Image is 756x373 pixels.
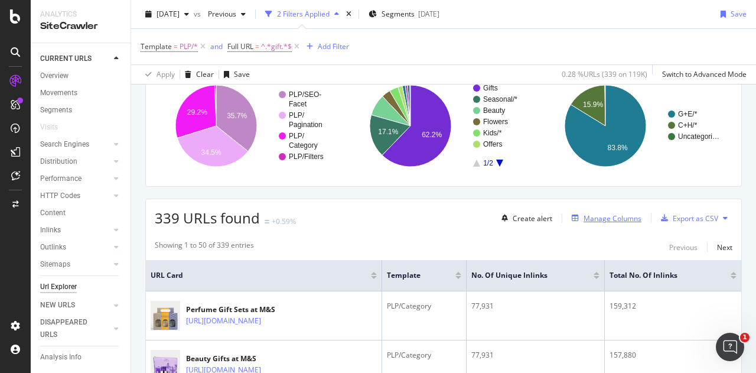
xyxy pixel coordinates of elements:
a: Overview [40,70,122,82]
div: DISAPPEARED URLS [40,316,100,341]
div: Save [731,9,747,19]
text: PLP/SEO- [289,90,321,99]
text: PLP/ [289,132,305,140]
button: [DATE] [141,5,194,24]
div: Url Explorer [40,281,77,293]
a: [URL][DOMAIN_NAME] [186,315,261,327]
span: Template [387,270,438,281]
a: DISAPPEARED URLS [40,316,110,341]
span: Full URL [227,41,253,51]
span: vs [194,9,203,19]
div: Analytics [40,9,121,20]
div: Analysis Info [40,351,82,364]
div: Manage Columns [584,213,641,223]
div: Switch to Advanced Mode [662,69,747,79]
div: CURRENT URLS [40,53,92,65]
div: SiteCrawler [40,20,121,33]
div: Export as CSV [673,213,718,223]
img: main image [151,297,180,335]
span: Total No. of Inlinks [610,270,713,281]
span: Previous [203,9,236,19]
button: Create alert [497,209,552,228]
button: Manage Columns [567,211,641,225]
span: Segments [382,9,415,19]
text: Beauty [483,106,505,115]
div: Next [717,242,732,252]
span: = [255,41,259,51]
div: PLP/Category [387,301,461,312]
a: Segments [40,104,122,116]
text: 17.1% [379,128,399,136]
div: Outlinks [40,241,66,254]
div: Overview [40,70,69,82]
text: 15.9% [583,100,603,109]
div: Perfume Gift Sets at M&S [186,304,312,315]
a: Url Explorer [40,281,122,293]
div: Apply [157,69,175,79]
div: Showing 1 to 50 of 339 entries [155,240,254,254]
span: 339 URLs found [155,208,260,228]
text: Category [289,141,318,150]
text: Gifts [483,84,498,92]
span: 1 [740,333,750,342]
span: PLP/* [180,38,198,55]
text: 83.8% [607,144,627,152]
text: PLP/ [289,111,305,119]
button: Previous [669,240,698,254]
span: ^.*gift.*$ [261,38,292,55]
div: Movements [40,87,77,99]
text: G+E/* [678,110,698,118]
svg: A chart. [349,74,535,177]
div: Clear [196,69,214,79]
span: = [174,41,178,51]
div: Inlinks [40,224,61,236]
div: A chart. [155,74,340,177]
iframe: Intercom live chat [716,333,744,361]
div: 159,312 [610,301,737,312]
span: 2025 Aug. 16th [157,9,180,19]
a: NEW URLS [40,299,110,312]
button: Switch to Advanced Mode [657,65,747,84]
text: Seasonal/* [483,95,517,103]
a: Analysis Info [40,351,122,364]
div: Save [234,69,250,79]
text: Kids/* [483,129,502,137]
div: HTTP Codes [40,190,80,202]
a: Outlinks [40,241,110,254]
a: CURRENT URLS [40,53,110,65]
span: No. of Unique Inlinks [471,270,576,281]
text: PLP/Filters [289,153,324,161]
div: Segments [40,104,72,116]
button: Add Filter [302,40,349,54]
div: Search Engines [40,138,89,151]
span: URL Card [151,270,368,281]
a: Search Engines [40,138,110,151]
div: 0.28 % URLs ( 339 on 119K ) [562,69,647,79]
button: Apply [141,65,175,84]
div: 77,931 [471,350,599,361]
button: Save [716,5,747,24]
button: Segments[DATE] [364,5,444,24]
text: 35.7% [227,112,247,120]
a: Sitemaps [40,258,110,271]
a: Content [40,207,122,219]
div: +0.59% [272,216,296,226]
a: Performance [40,173,110,185]
a: Visits [40,121,70,134]
div: Sitemaps [40,258,70,271]
button: Save [219,65,250,84]
text: Flowers [483,118,508,126]
div: 2 Filters Applied [277,9,330,19]
text: 1/2 [483,159,493,167]
text: C+H/* [678,121,698,129]
button: Previous [203,5,250,24]
a: Inlinks [40,224,110,236]
text: 29.2% [187,108,207,116]
svg: A chart. [544,74,729,177]
text: 34.5% [201,148,221,157]
text: 62.2% [422,131,442,139]
div: Performance [40,173,82,185]
a: Movements [40,87,122,99]
a: HTTP Codes [40,190,110,202]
